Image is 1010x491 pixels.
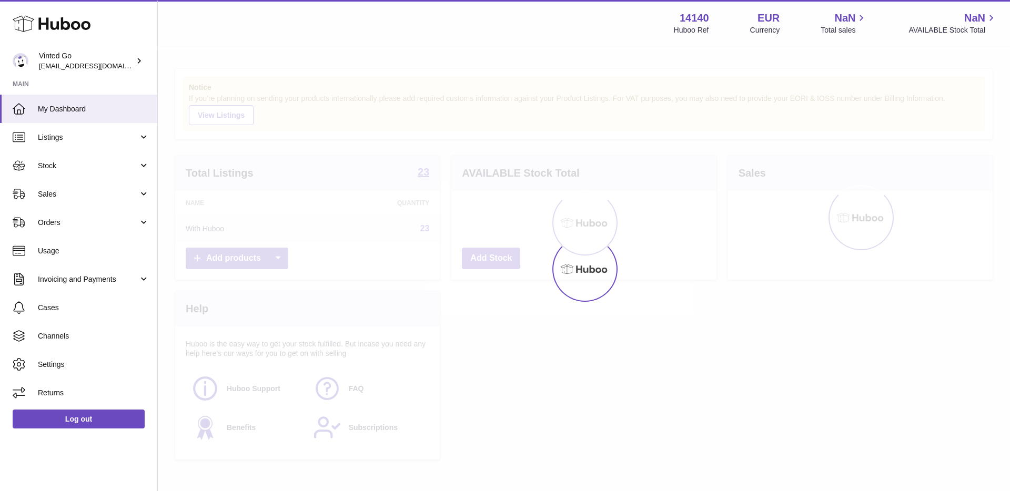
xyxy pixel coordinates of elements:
span: Stock [38,161,138,171]
span: Total sales [821,25,867,35]
span: [EMAIL_ADDRESS][DOMAIN_NAME] [39,62,155,70]
div: Vinted Go [39,51,134,71]
a: NaN Total sales [821,11,867,35]
span: Orders [38,218,138,228]
a: NaN AVAILABLE Stock Total [908,11,997,35]
a: Log out [13,410,145,428]
div: Currency [750,25,780,35]
span: Returns [38,388,149,398]
span: Invoicing and Payments [38,274,138,284]
span: NaN [964,11,985,25]
div: Huboo Ref [674,25,709,35]
span: Settings [38,360,149,370]
strong: 14140 [680,11,709,25]
span: AVAILABLE Stock Total [908,25,997,35]
span: NaN [834,11,855,25]
span: Sales [38,189,138,199]
strong: EUR [757,11,780,25]
img: giedre.bartusyte@vinted.com [13,53,28,69]
span: Usage [38,246,149,256]
span: My Dashboard [38,104,149,114]
span: Listings [38,132,138,142]
span: Channels [38,331,149,341]
span: Cases [38,303,149,313]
